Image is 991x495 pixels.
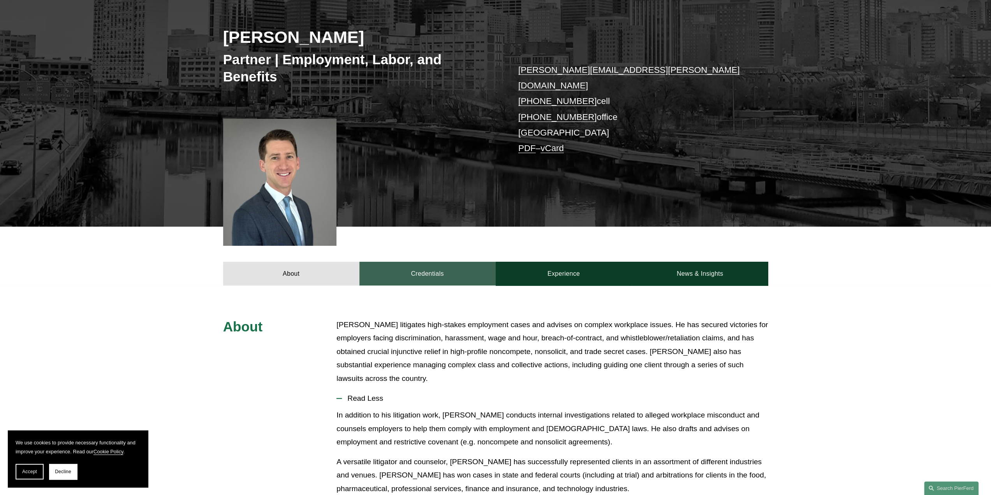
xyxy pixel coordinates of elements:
[16,438,140,456] p: We use cookies to provide necessary functionality and improve your experience. Read our .
[49,464,77,479] button: Decline
[223,319,263,334] span: About
[8,430,148,487] section: Cookie banner
[518,112,597,122] a: [PHONE_NUMBER]
[518,62,745,157] p: cell office [GEOGRAPHIC_DATA] –
[518,143,536,153] a: PDF
[342,394,768,403] span: Read Less
[223,51,496,85] h3: Partner | Employment, Labor, and Benefits
[55,469,71,474] span: Decline
[22,469,37,474] span: Accept
[540,143,564,153] a: vCard
[223,262,359,285] a: About
[93,449,123,454] a: Cookie Policy
[16,464,44,479] button: Accept
[518,65,740,90] a: [PERSON_NAME][EMAIL_ADDRESS][PERSON_NAME][DOMAIN_NAME]
[924,481,979,495] a: Search this site
[359,262,496,285] a: Credentials
[496,262,632,285] a: Experience
[223,27,496,47] h2: [PERSON_NAME]
[518,96,597,106] a: [PHONE_NUMBER]
[336,409,768,449] p: In addition to his litigation work, [PERSON_NAME] conducts internal investigations related to all...
[336,318,768,386] p: [PERSON_NAME] litigates high-stakes employment cases and advises on complex workplace issues. He ...
[336,388,768,409] button: Read Less
[632,262,768,285] a: News & Insights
